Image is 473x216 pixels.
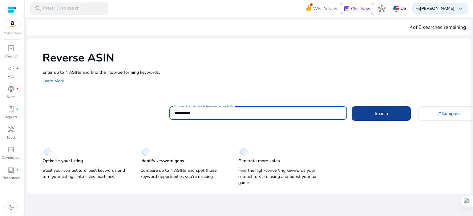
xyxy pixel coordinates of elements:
p: Product [4,53,18,59]
span: dark_mode [7,203,15,211]
span: keyboard_arrow_down [457,5,464,12]
span: What's New [313,3,337,14]
p: Find the high-converting keywords your competitors are using and boost your ad game. [238,167,324,186]
span: / [55,5,61,12]
p: Resources [2,175,20,181]
span: inventory_2 [7,45,15,52]
span: Compare [442,110,459,117]
span: handyman [7,126,15,133]
p: Tools [6,135,16,140]
mat-label: Your next big win starts here—enter an ASIN [174,104,233,108]
b: [PERSON_NAME] [420,6,455,11]
span: fiber_manual_record [16,88,18,90]
span: fiber_manual_record [16,67,18,70]
span: lab_profile [7,105,15,113]
div: of 5 searches remaining [410,24,466,31]
span: fiber_manual_record [16,108,18,110]
span: Search [375,110,388,117]
img: diamond.svg [238,148,249,156]
img: diamond.svg [42,148,53,156]
span: chat [344,6,350,12]
p: US [401,3,406,14]
button: hub [376,2,388,15]
p: Marketplace [4,31,21,36]
p: Optimize your listing [42,158,83,164]
span: donut_small [7,85,15,92]
img: us.svg [393,6,399,12]
img: diamond.svg [140,148,151,156]
span: fiber_manual_record [16,169,18,171]
span: code_blocks [7,146,15,153]
p: Ads [8,74,14,79]
p: Sales [6,94,15,100]
p: Compare up to 4 ASINs and spot those keyword opportunities you’re missing. [140,167,226,180]
button: Search [352,106,411,120]
a: Learn More [42,78,64,84]
span: search [34,5,42,12]
p: Generate more sales [238,158,280,164]
mat-icon: swap_horiz [437,111,442,116]
p: Identify keyword gaps [140,158,184,164]
span: 4 [410,24,413,31]
button: chatChat Now [341,3,373,14]
span: campaign [7,65,15,72]
p: Steal your competitors’ best keywords and turn your listings into sales machines. [42,167,128,180]
p: Chat Now [351,6,370,12]
p: Reports [5,114,18,120]
h1: Reverse ASIN [42,51,464,65]
img: amazon.svg [4,19,21,29]
p: Developers [2,155,20,160]
span: book_4 [7,166,15,174]
span: hub [378,5,386,12]
p: Hi [415,6,455,11]
p: Press to search [43,5,79,12]
p: Enter up to 4 ASINs and find their top-performing keywords. [42,69,464,76]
